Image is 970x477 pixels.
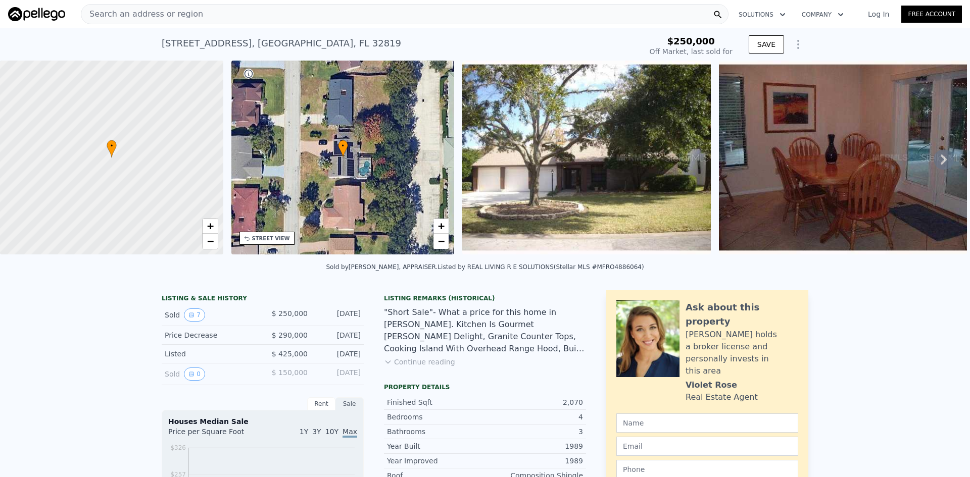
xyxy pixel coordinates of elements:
div: Off Market, last sold for [650,46,733,57]
div: Finished Sqft [387,397,485,407]
div: STREET VIEW [252,235,290,242]
div: Listing Remarks (Historical) [384,294,586,302]
button: Company [794,6,852,24]
div: Year Improved [387,456,485,466]
div: Price per Square Foot [168,427,263,443]
div: 3 [485,427,583,437]
div: Property details [384,383,586,391]
div: [DATE] [316,308,361,322]
span: $ 250,000 [272,309,308,317]
button: Solutions [731,6,794,24]
span: $ 425,000 [272,350,308,358]
a: Zoom out [433,234,449,249]
div: LISTING & SALE HISTORY [162,294,364,304]
div: Sold by [PERSON_NAME], APPRAISER . [326,263,438,271]
span: Max [343,428,357,438]
div: [DATE] [316,330,361,340]
button: View historical data [184,308,205,322]
div: [DATE] [316,367,361,381]
span: + [438,220,445,232]
div: Price Decrease [165,330,255,340]
div: [STREET_ADDRESS] , [GEOGRAPHIC_DATA] , FL 32819 [162,36,401,50]
div: "Short Sale"- What a price for this home in [PERSON_NAME]. Kitchen Is Gourmet [PERSON_NAME] Delig... [384,306,586,355]
div: [PERSON_NAME] holds a broker license and personally invests in this area [686,329,798,377]
div: • [107,140,117,157]
img: Sale: 46894462 Parcel: 47451292 [462,61,711,254]
div: Sold [165,308,255,322]
a: Log In [856,9,901,19]
div: 1989 [485,456,583,466]
div: Listed by REAL LIVING R E SOLUTIONS (Stellar MLS #MFRO4886064) [438,263,644,271]
span: − [438,235,445,247]
div: 4 [485,412,583,422]
tspan: $326 [170,444,186,451]
div: 2,070 [485,397,583,407]
div: Sold [165,367,255,381]
span: $250,000 [667,36,715,46]
span: 3Y [312,428,321,436]
div: 1989 [485,441,583,451]
div: Year Built [387,441,485,451]
img: Sale: 46894462 Parcel: 47451292 [719,61,967,254]
span: − [207,235,213,247]
a: Zoom in [433,219,449,234]
div: Houses Median Sale [168,416,357,427]
div: Bathrooms [387,427,485,437]
div: Ask about this property [686,300,798,329]
button: View historical data [184,367,205,381]
button: SAVE [749,35,784,54]
div: Sale [335,397,364,410]
input: Email [616,437,798,456]
div: Real Estate Agent [686,391,758,403]
a: Zoom in [203,219,218,234]
span: 1Y [300,428,308,436]
div: [DATE] [316,349,361,359]
input: Name [616,413,798,433]
span: • [107,141,117,150]
a: Zoom out [203,234,218,249]
div: Bedrooms [387,412,485,422]
button: Continue reading [384,357,455,367]
span: $ 150,000 [272,368,308,377]
span: • [338,141,348,150]
div: Rent [307,397,335,410]
span: + [207,220,213,232]
img: Pellego [8,7,65,21]
button: Show Options [788,34,808,55]
span: Search an address or region [81,8,203,20]
span: 10Y [325,428,338,436]
a: Free Account [901,6,962,23]
div: Violet Rose [686,379,737,391]
span: $ 290,000 [272,331,308,339]
div: • [338,140,348,157]
div: Listed [165,349,255,359]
